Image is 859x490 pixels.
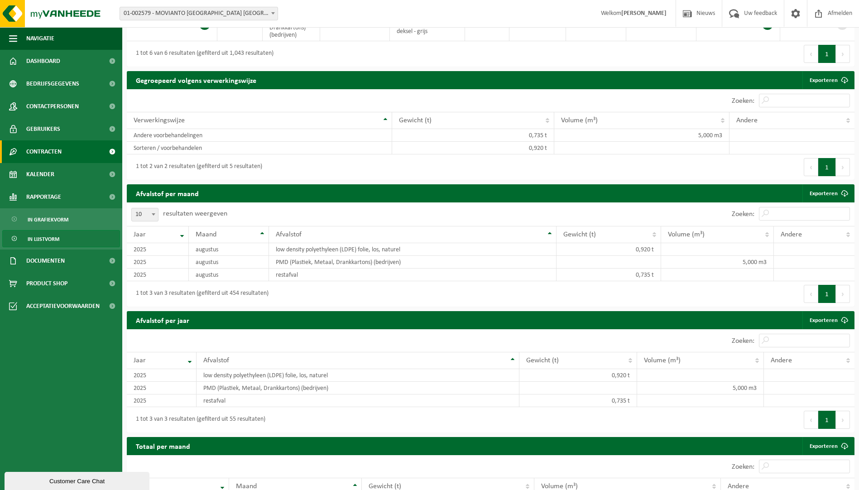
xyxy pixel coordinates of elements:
span: Andere [771,357,792,364]
td: 2025 [127,269,189,281]
h2: Gegroepeerd volgens verwerkingswijze [127,71,265,89]
div: 1 tot 6 van 6 resultaten (gefilterd uit 1,043 resultaten) [131,46,274,62]
td: low density polyethyleen (LDPE) folie, los, naturel [269,243,557,256]
td: 5,000 m3 [661,256,774,269]
span: Andere [728,483,749,490]
span: Andere [736,117,758,124]
td: restafval [269,269,557,281]
span: Dashboard [26,50,60,72]
span: Kalender [26,163,54,186]
div: 1 tot 3 van 3 resultaten (gefilterd uit 55 resultaten) [131,412,265,428]
span: Acceptatievoorwaarden [26,295,100,317]
button: 1 [818,285,836,303]
span: Afvalstof [276,231,302,238]
h2: Afvalstof per jaar [127,311,198,329]
span: Gewicht (t) [563,231,596,238]
span: Gewicht (t) [369,483,401,490]
span: In lijstvorm [28,231,59,248]
span: Andere [781,231,802,238]
td: 2025 [127,382,197,394]
label: Zoeken: [732,463,754,471]
button: Next [836,411,850,429]
a: In lijstvorm [2,230,120,247]
span: 10 [131,208,158,221]
span: Maand [236,483,257,490]
td: augustus [189,269,269,281]
button: 1 [818,158,836,176]
a: Exporteren [802,437,854,455]
button: 1 [818,45,836,63]
td: 5,000 m3 [637,382,764,394]
div: 1 tot 3 van 3 resultaten (gefilterd uit 454 resultaten) [131,286,269,302]
button: Previous [804,285,818,303]
span: Volume (m³) [668,231,705,238]
td: 0,735 t [519,394,637,407]
label: Zoeken: [732,211,754,218]
label: Zoeken: [732,337,754,345]
a: Exporteren [802,311,854,329]
span: Gewicht (t) [399,117,432,124]
span: In grafiekvorm [28,211,68,228]
span: Contracten [26,140,62,163]
td: 5,000 m3 [554,129,729,142]
td: 0,920 t [519,369,637,382]
span: Afvalstof [203,357,229,364]
td: restafval [197,394,520,407]
td: 0,735 t [557,269,661,281]
span: Documenten [26,250,65,272]
td: augustus [189,243,269,256]
strong: [PERSON_NAME] [621,10,667,17]
label: Zoeken: [732,97,754,105]
a: Exporteren [802,184,854,202]
span: Navigatie [26,27,54,50]
button: Next [836,285,850,303]
button: Next [836,158,850,176]
span: Maand [196,231,216,238]
td: 2025 [127,394,197,407]
button: Next [836,45,850,63]
span: Jaar [134,231,146,238]
button: Previous [804,158,818,176]
td: 2025 [127,243,189,256]
a: Exporteren [802,71,854,89]
div: 1 tot 2 van 2 resultaten (gefilterd uit 5 resultaten) [131,159,262,175]
span: Gewicht (t) [526,357,559,364]
td: augustus [189,256,269,269]
td: PMD (Plastiek, Metaal, Drankkartons) (bedrijven) [269,256,557,269]
button: 1 [818,411,836,429]
span: Gebruikers [26,118,60,140]
td: PMD (Plastiek, Metaal, Drankkartons) (bedrijven) [197,382,520,394]
td: 0,920 t [557,243,661,256]
td: 2025 [127,369,197,382]
span: Verwerkingswijze [134,117,185,124]
iframe: chat widget [5,470,151,490]
td: 0,920 t [392,142,554,154]
td: 2025 [127,256,189,269]
h2: Totaal per maand [127,437,199,455]
span: Product Shop [26,272,67,295]
td: low density polyethyleen (LDPE) folie, los, naturel [197,369,520,382]
span: Contactpersonen [26,95,79,118]
span: 10 [132,208,158,221]
span: Volume (m³) [561,117,598,124]
td: 0,735 t [392,129,554,142]
td: Sorteren / voorbehandelen [127,142,392,154]
button: Previous [804,45,818,63]
a: In grafiekvorm [2,211,120,228]
button: Previous [804,411,818,429]
span: 01-002579 - MOVIANTO BELGIUM NV - EREMBODEGEM [120,7,278,20]
span: Volume (m³) [644,357,681,364]
span: Volume (m³) [541,483,578,490]
span: Jaar [134,357,146,364]
label: resultaten weergeven [163,210,227,217]
span: Rapportage [26,186,61,208]
span: Bedrijfsgegevens [26,72,79,95]
td: Andere voorbehandelingen [127,129,392,142]
h2: Afvalstof per maand [127,184,208,202]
